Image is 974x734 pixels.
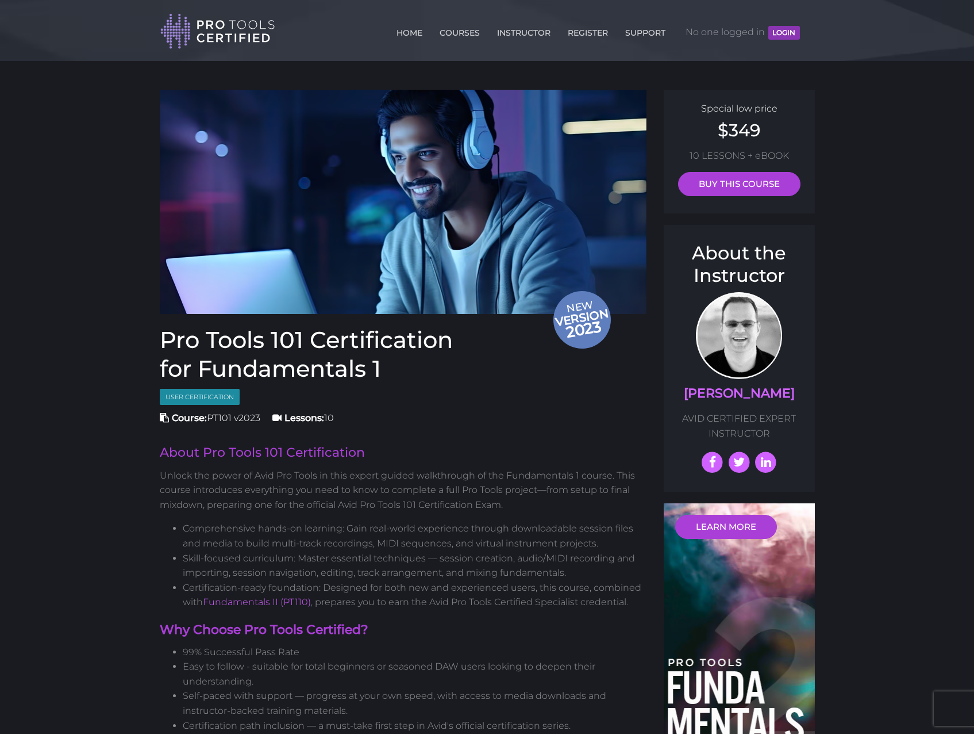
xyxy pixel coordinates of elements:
[160,446,647,459] h2: About Pro Tools 101 Certification
[494,21,553,40] a: INSTRUCTOR
[203,597,311,607] a: Fundamentals II (PT110)
[675,148,803,163] p: 10 LESSONS + eBOOK
[160,90,647,314] a: Newversion 2023
[272,412,334,423] span: 10
[553,309,610,325] span: version
[284,412,324,423] strong: Lessons:
[183,551,647,580] li: Skill-focused curriculum: Master essential techniques — session creation, audio/MIDI recording an...
[678,172,800,196] a: BUY THIS COURSE
[686,15,799,49] span: No one logged in
[437,21,483,40] a: COURSES
[622,21,668,40] a: SUPPORT
[183,580,647,610] li: Certification-ready foundation: Designed for both new and experienced users, this course, combine...
[553,315,613,343] span: 2023
[183,718,647,733] li: Certification path inclusion — a must-take first step in Avid's official certification series.
[172,412,207,423] strong: Course:
[701,103,777,114] span: Special low price
[684,385,795,401] a: [PERSON_NAME]
[160,412,260,423] span: PT101 v2023
[183,645,647,660] li: 99% Successful Pass Rate
[160,13,275,50] img: Pro Tools Certified Logo
[160,90,647,314] img: Pro tools certified Fundamentals 1 Course cover
[183,521,647,550] li: Comprehensive hands-on learning: Gain real-world experience through downloadable session files an...
[675,515,777,539] a: LEARN MORE
[183,659,647,689] li: Easy to follow - suitable for total beginners or seasoned DAW users looking to deepen their under...
[565,21,611,40] a: REGISTER
[160,326,647,383] h1: Pro Tools 101 Certification for Fundamentals 1
[768,26,799,40] button: LOGIN
[675,242,803,286] h3: About the Instructor
[675,411,803,441] p: AVID CERTIFIED EXPERT INSTRUCTOR
[553,298,614,343] span: New
[160,389,240,406] span: User Certification
[394,21,425,40] a: HOME
[160,468,647,513] p: Unlock the power of Avid Pro Tools in this expert guided walkthrough of the Fundamentals 1 course...
[696,292,782,379] img: AVID Expert Instructor, Professor Scott Beckett profile photo
[183,689,647,718] li: Self-paced with support — progress at your own speed, with access to media downloads and instruct...
[160,621,647,639] h4: Why Choose Pro Tools Certified?
[675,122,803,139] h2: $349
